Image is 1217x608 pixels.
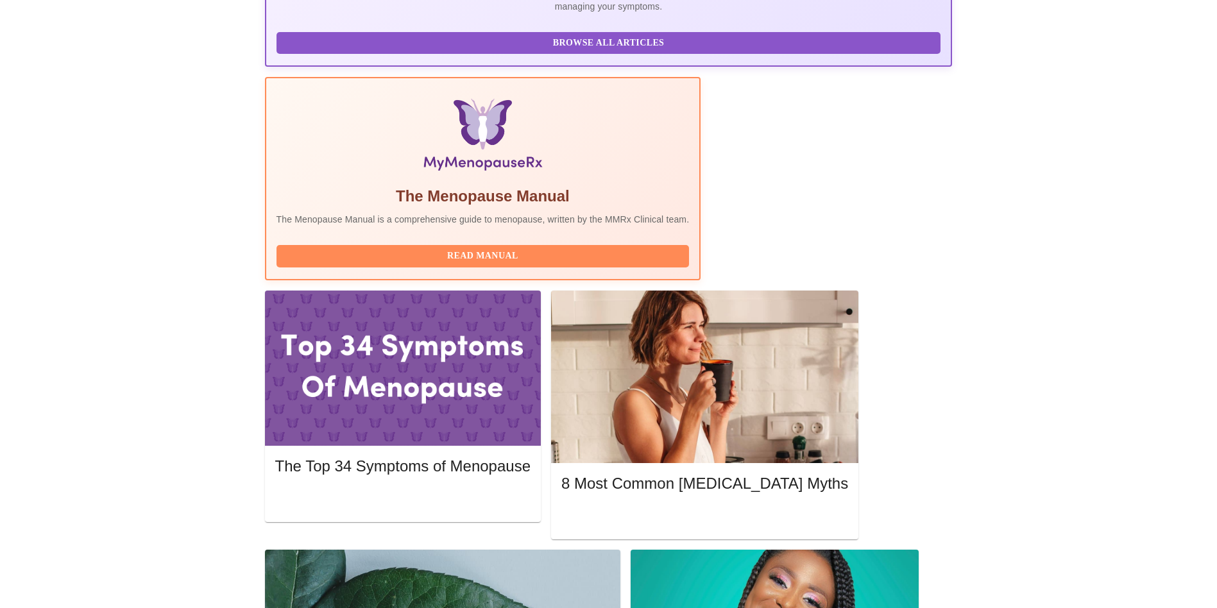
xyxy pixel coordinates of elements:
[288,491,518,507] span: Read More
[561,511,851,521] a: Read More
[289,35,928,51] span: Browse All Articles
[275,493,534,503] a: Read More
[277,213,690,226] p: The Menopause Manual is a comprehensive guide to menopause, written by the MMRx Clinical team.
[275,488,531,511] button: Read More
[342,99,624,176] img: Menopause Manual
[277,32,941,55] button: Browse All Articles
[574,509,835,525] span: Read More
[561,506,848,528] button: Read More
[289,248,677,264] span: Read Manual
[277,249,693,260] a: Read Manual
[277,37,944,47] a: Browse All Articles
[275,456,531,477] h5: The Top 34 Symptoms of Menopause
[561,473,848,494] h5: 8 Most Common [MEDICAL_DATA] Myths
[277,245,690,267] button: Read Manual
[277,186,690,207] h5: The Menopause Manual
